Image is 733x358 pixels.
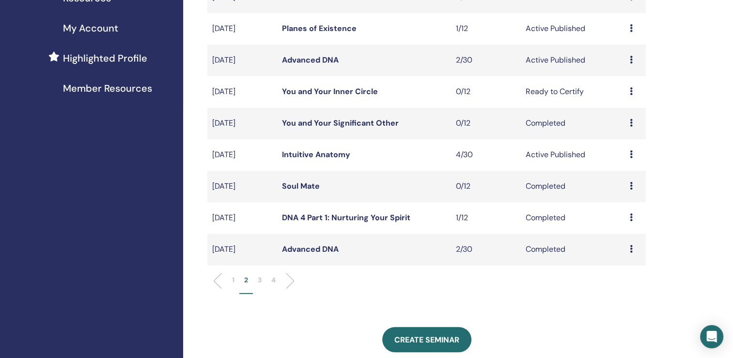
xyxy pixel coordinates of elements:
[451,171,521,202] td: 0/12
[282,181,320,191] a: Soul Mate
[244,275,248,285] p: 2
[451,108,521,139] td: 0/12
[520,202,624,234] td: Completed
[282,118,399,128] a: You and Your Significant Other
[207,13,277,45] td: [DATE]
[282,149,350,160] a: Intuitive Anatomy
[520,45,624,76] td: Active Published
[451,202,521,234] td: 1/12
[520,234,624,265] td: Completed
[271,275,276,285] p: 4
[207,202,277,234] td: [DATE]
[451,234,521,265] td: 2/30
[232,275,234,285] p: 1
[451,45,521,76] td: 2/30
[63,51,147,65] span: Highlighted Profile
[451,139,521,171] td: 4/30
[520,139,624,171] td: Active Published
[207,171,277,202] td: [DATE]
[282,244,339,254] a: Advanced DNA
[63,21,118,35] span: My Account
[207,76,277,108] td: [DATE]
[700,325,723,348] div: Open Intercom Messenger
[207,139,277,171] td: [DATE]
[520,13,624,45] td: Active Published
[282,212,410,223] a: DNA 4 Part 1: Nurturing Your Spirit
[451,13,521,45] td: 1/12
[520,171,624,202] td: Completed
[258,275,262,285] p: 3
[394,335,459,345] span: Create seminar
[382,327,471,352] a: Create seminar
[207,45,277,76] td: [DATE]
[207,108,277,139] td: [DATE]
[63,81,152,96] span: Member Resources
[207,234,277,265] td: [DATE]
[520,76,624,108] td: Ready to Certify
[451,76,521,108] td: 0/12
[282,55,339,65] a: Advanced DNA
[282,23,357,33] a: Planes of Existence
[282,86,378,97] a: You and Your Inner Circle
[520,108,624,139] td: Completed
